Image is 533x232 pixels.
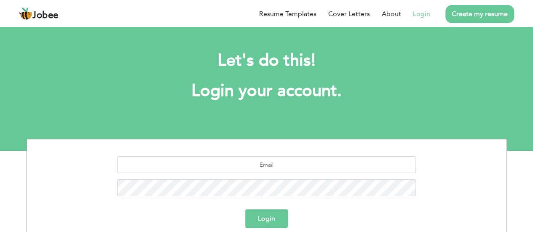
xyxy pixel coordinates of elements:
a: Login [413,9,430,19]
button: Login [245,209,288,228]
img: jobee.io [19,7,32,21]
h2: Let's do this! [39,50,494,72]
input: Email [117,156,416,173]
a: Cover Letters [328,9,370,19]
h1: Login your account. [39,80,494,102]
a: Resume Templates [259,9,316,19]
span: Jobee [32,11,59,20]
a: About [382,9,401,19]
a: Create my resume [445,5,514,23]
a: Jobee [19,7,59,21]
